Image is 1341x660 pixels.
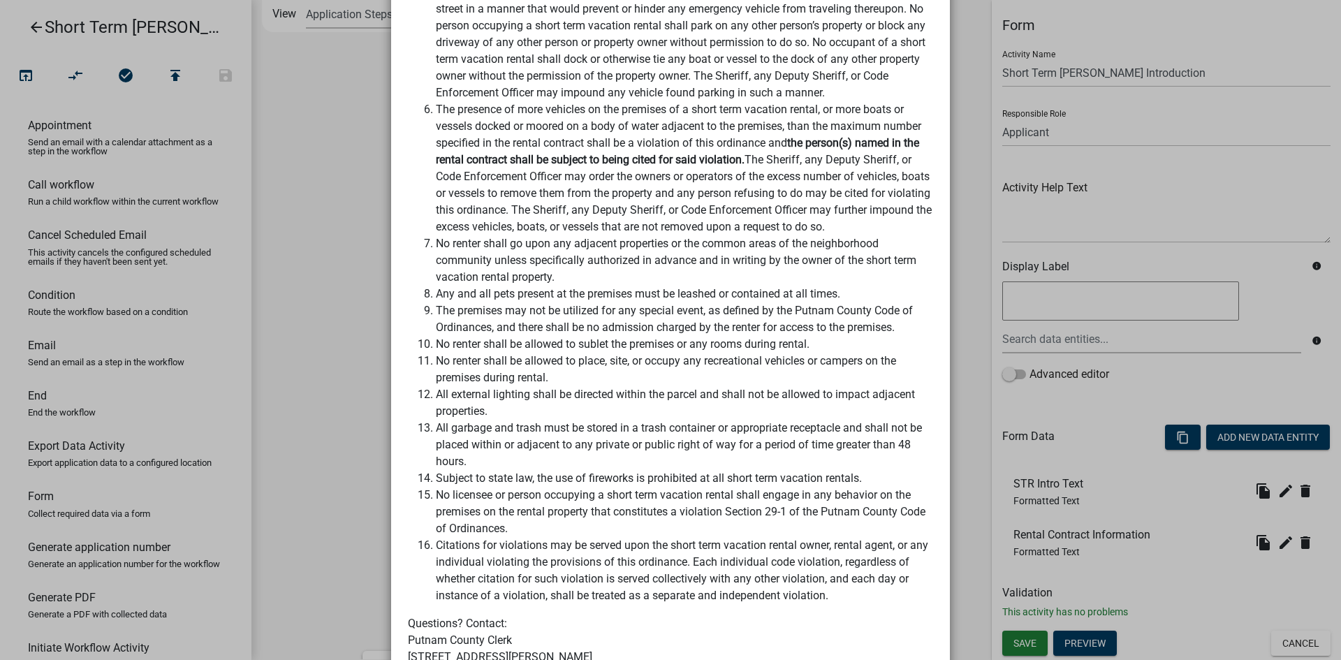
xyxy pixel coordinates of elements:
li: No renter shall be allowed to sublet the premises or any rooms during rental. [436,336,933,353]
li: All external lighting shall be directed within the parcel and shall not be allowed to impact adja... [436,386,933,420]
li: The premises may not be utilized for any special event, as defined by the Putnam County Code of O... [436,302,933,336]
li: The presence of more vehicles on the premises of a short term vacation rental, or more boats or v... [436,101,933,235]
li: All garbage and trash must be stored in a trash container or appropriate receptacle and shall not... [436,420,933,470]
li: Subject to state law, the use of fireworks is prohibited at all short term vacation rentals. [436,470,933,487]
li: Any and all pets present at the premises must be leashed or contained at all times. [436,286,933,302]
li: Citations for violations may be served upon the short term vacation rental owner, rental agent, o... [436,537,933,604]
li: No licensee or person occupying a short term vacation rental shall engage in any behavior on the ... [436,487,933,537]
li: No renter shall be allowed to place, site, or occupy any recreational vehicles or campers on the ... [436,353,933,386]
li: No renter shall go upon any adjacent properties or the common areas of the neighborhood community... [436,235,933,286]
